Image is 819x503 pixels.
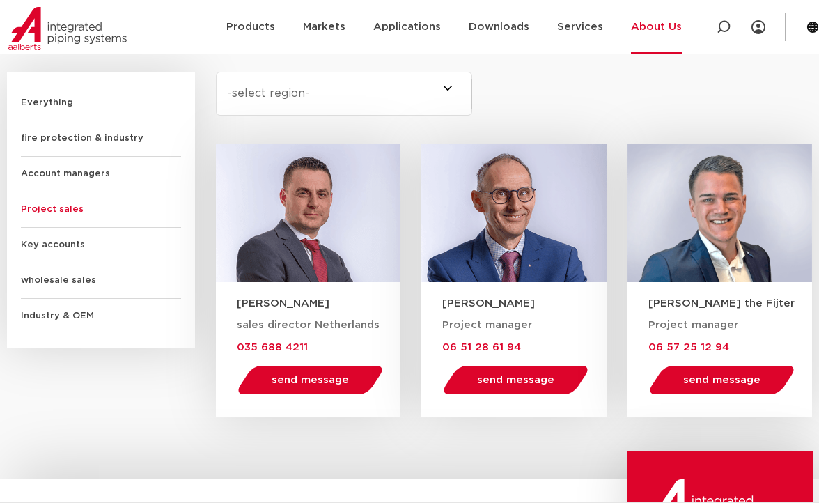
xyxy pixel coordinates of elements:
span: Industry & OEM [21,299,181,334]
span: send message [683,375,760,385]
span: fire protection & industry [21,121,181,157]
span: Project sales [21,192,181,228]
span: wholesale sales [21,263,181,299]
h3: [PERSON_NAME] [442,296,606,311]
span: sales director Netherlands [237,320,380,330]
span: send message [272,375,349,385]
h3: [PERSON_NAME] [237,296,400,311]
span: 06 51 28 61 94 [442,342,521,353]
span: Key accounts [21,228,181,263]
span: Everything [21,86,181,121]
span: 06 57 25 12 94 [648,342,729,353]
a: 035 688 4211 [237,341,308,353]
span: send message [477,375,554,385]
a: 06 51 28 61 94 [442,341,521,353]
a: 06 57 25 12 94 [648,341,729,353]
span: Account managers [21,157,181,192]
span: Project manager [648,320,738,330]
h3: [PERSON_NAME] the Fijter [648,296,812,311]
span: 035 688 4211 [237,342,308,353]
span: Project manager [442,320,532,330]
